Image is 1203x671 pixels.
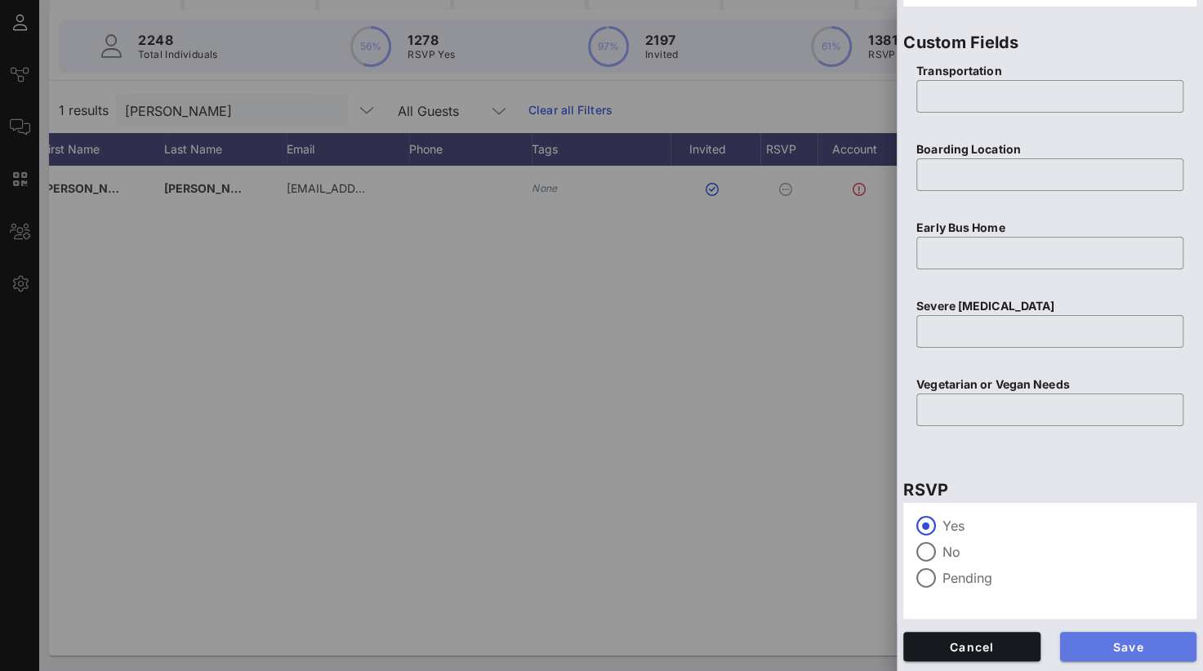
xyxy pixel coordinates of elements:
p: Transportation [916,62,1183,80]
span: Cancel [916,640,1027,654]
span: Save [1073,640,1184,654]
button: Cancel [903,632,1040,661]
p: Vegetarian or Vegan Needs [916,375,1183,393]
p: Early Bus Home [916,219,1183,237]
p: Boarding Location [916,140,1183,158]
label: Pending [942,570,1183,586]
p: Severe [MEDICAL_DATA] [916,297,1183,315]
label: No [942,544,1183,560]
label: Yes [942,518,1183,534]
p: Custom Fields [903,29,1196,56]
p: RSVP [903,477,1196,503]
button: Save [1060,632,1197,661]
